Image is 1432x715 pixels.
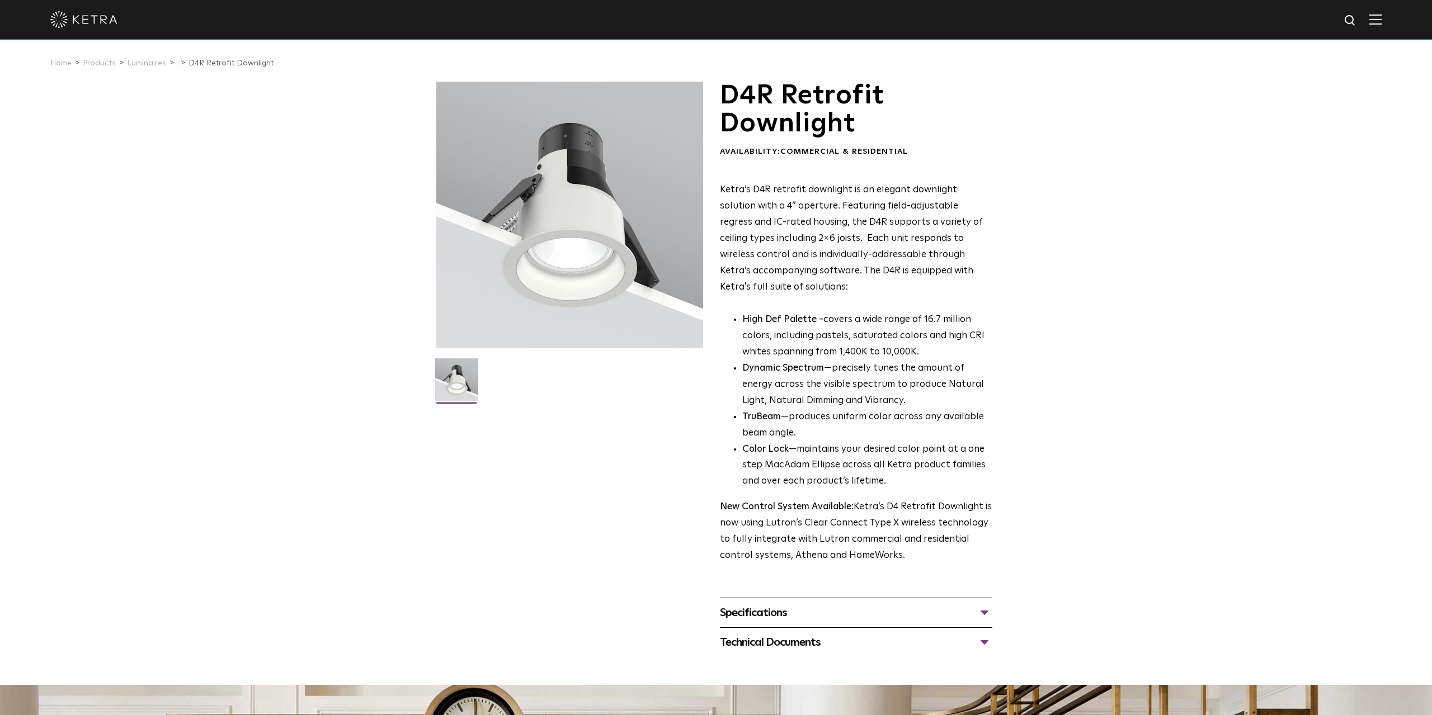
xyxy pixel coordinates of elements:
p: Ketra’s D4R retrofit downlight is an elegant downlight solution with a 4” aperture. Featuring fie... [720,182,992,295]
img: search icon [1344,14,1358,28]
div: Technical Documents [720,633,992,651]
li: —produces uniform color across any available beam angle. [742,409,992,442]
a: Products [83,59,116,67]
a: Luminaires [127,59,166,67]
strong: TruBeam [742,412,781,422]
strong: Dynamic Spectrum [742,363,824,373]
div: Specifications [720,604,992,622]
div: Availability: [720,146,992,158]
a: Home [50,59,72,67]
strong: New Control System Available: [720,502,854,512]
img: ketra-logo-2019-white [50,11,117,28]
a: D4R Retrofit Downlight [189,59,274,67]
p: covers a wide range of 16.7 million colors, including pastels, saturated colors and high CRI whit... [742,312,992,361]
strong: High Def Palette - [742,315,823,324]
img: D4R Retrofit Downlight [435,358,478,410]
li: —precisely tunes the amount of energy across the visible spectrum to produce Natural Light, Natur... [742,361,992,409]
p: Ketra’s D4 Retrofit Downlight is now using Lutron’s Clear Connect Type X wireless technology to f... [720,499,992,564]
span: Commercial & Residential [780,148,908,155]
h1: D4R Retrofit Downlight [720,82,992,138]
strong: Color Lock [742,444,789,454]
img: Hamburger%20Nav.svg [1369,14,1382,25]
li: —maintains your desired color point at a one step MacAdam Ellipse across all Ketra product famili... [742,442,992,490]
